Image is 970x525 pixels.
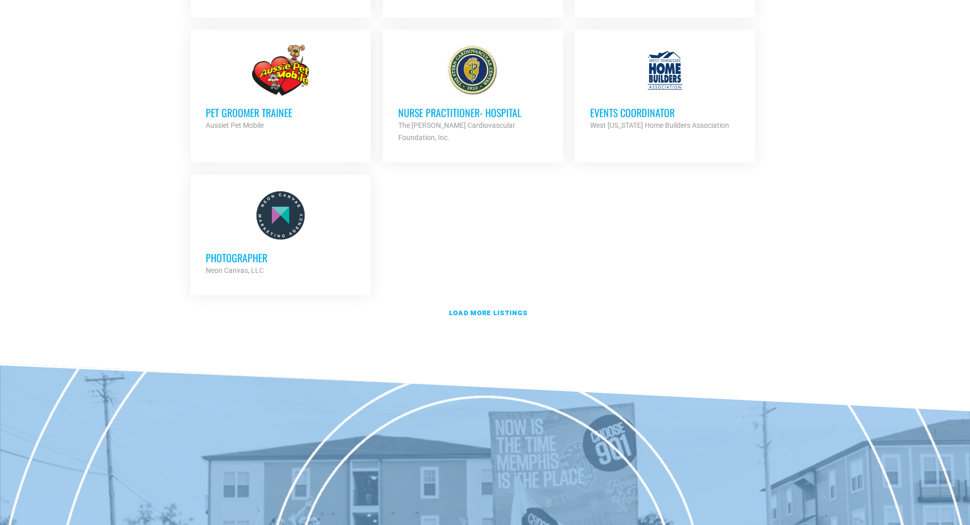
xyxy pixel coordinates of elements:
h3: Photographer [206,251,355,264]
strong: The [PERSON_NAME] Cardiovascular Foundation, Inc. [398,121,515,142]
a: Nurse Practitioner- Hospital The [PERSON_NAME] Cardiovascular Foundation, Inc. [383,30,563,159]
strong: West [US_STATE] Home Builders Association [590,121,729,129]
a: Load more listings [185,301,786,325]
h3: Nurse Practitioner- Hospital [398,106,548,119]
a: Photographer Neon Canvas, LLC [190,175,371,292]
strong: Aussiet Pet Mobile [206,121,264,129]
h3: Pet Groomer Trainee [206,106,355,119]
strong: Load more listings [449,309,528,317]
a: Pet Groomer Trainee Aussiet Pet Mobile [190,30,371,147]
strong: Neon Canvas, LLC [206,266,264,274]
a: Events Coordinator West [US_STATE] Home Builders Association [575,30,755,147]
h3: Events Coordinator [590,106,740,119]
